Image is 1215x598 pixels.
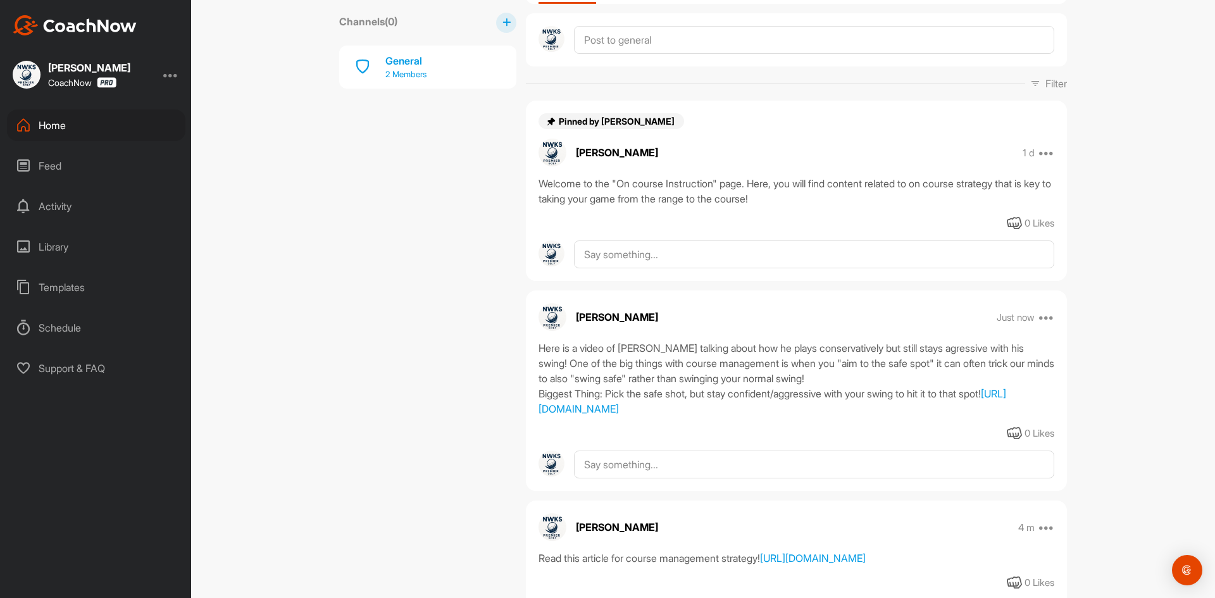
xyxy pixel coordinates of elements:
[7,231,185,263] div: Library
[1172,555,1202,585] div: Open Intercom Messenger
[7,312,185,344] div: Schedule
[1025,216,1054,231] div: 0 Likes
[539,303,566,331] img: avatar
[539,340,1054,416] div: Here is a video of [PERSON_NAME] talking about how he plays conservatively but still stays agress...
[7,109,185,141] div: Home
[539,513,566,541] img: avatar
[1025,576,1054,590] div: 0 Likes
[7,352,185,384] div: Support & FAQ
[539,551,1054,566] div: Read this article for course management strategy!
[7,271,185,303] div: Templates
[539,26,564,52] img: avatar
[546,116,556,127] img: pin
[539,240,564,266] img: avatar
[97,77,116,88] img: CoachNow Pro
[48,63,130,73] div: [PERSON_NAME]
[1018,521,1035,534] p: 4 m
[1045,76,1067,91] p: Filter
[339,14,397,29] label: Channels ( 0 )
[385,53,427,68] div: General
[385,68,427,81] p: 2 Members
[13,61,40,89] img: square_1cfb335446ce0aaeb84e52c474e3dae7.jpg
[539,451,564,477] img: avatar
[1025,427,1054,441] div: 0 Likes
[576,309,658,325] p: [PERSON_NAME]
[576,145,658,160] p: [PERSON_NAME]
[539,176,1054,206] div: Welcome to the "On course Instruction" page. Here, you will find content related to on course str...
[48,77,116,88] div: CoachNow
[7,190,185,222] div: Activity
[559,116,676,127] span: Pinned by [PERSON_NAME]
[7,150,185,182] div: Feed
[576,520,658,535] p: [PERSON_NAME]
[997,311,1035,324] p: Just now
[1023,147,1035,159] p: 1 d
[760,552,866,564] a: [URL][DOMAIN_NAME]
[13,15,137,35] img: CoachNow
[539,139,566,166] img: avatar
